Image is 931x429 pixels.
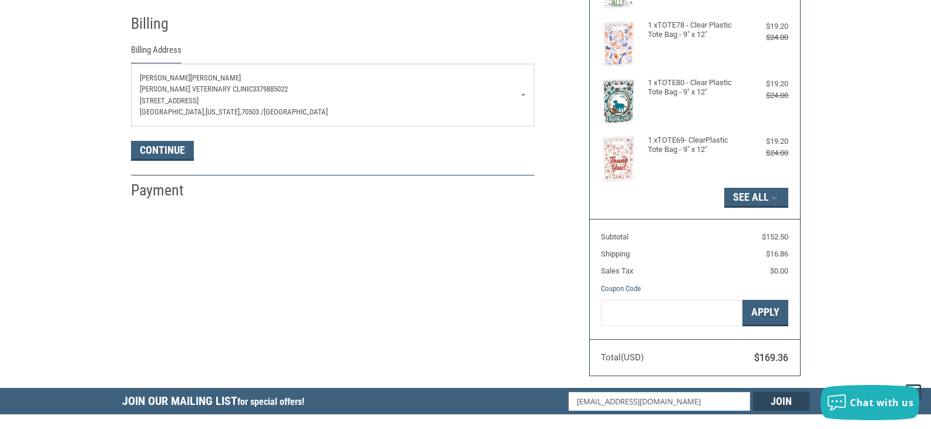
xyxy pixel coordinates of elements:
[770,266,788,275] span: $0.00
[253,85,288,93] span: 3379885022
[762,232,788,241] span: $152.50
[131,14,200,33] h2: Billing
[601,266,633,275] span: Sales Tax
[648,136,739,155] h4: 1 x TOTE69- ClearPlastic Tote Bag - 9" x 12"
[190,73,241,82] span: [PERSON_NAME]
[821,385,919,420] button: Chat with us
[741,147,788,159] div: $24.00
[140,73,190,82] span: [PERSON_NAME]
[753,392,809,411] input: Join
[140,107,206,116] span: [GEOGRAPHIC_DATA],
[601,352,644,363] span: Total (USD)
[237,396,304,407] span: for special offers!
[648,21,739,40] h4: 1 x TOTE78 - Clear Plastic Tote Bag - 9" x 12"
[140,96,199,105] span: [STREET_ADDRESS]
[741,136,788,147] div: $19.20
[601,249,630,258] span: Shipping
[601,232,628,241] span: Subtotal
[131,181,200,200] h2: Payment
[741,78,788,90] div: $19.20
[766,249,788,258] span: $16.86
[742,300,788,326] button: Apply
[648,78,739,97] h4: 1 x TOTE80 - Clear Plastic Tote Bag - 9" x 12"
[122,388,310,418] h5: Join Our Mailing List
[601,284,641,293] a: Coupon Code
[741,32,788,43] div: $24.00
[241,107,264,116] span: 70503 /
[741,90,788,102] div: $24.00
[601,300,742,326] input: Gift Certificate or Coupon Code
[569,392,750,411] input: Email
[754,352,788,363] span: $169.36
[850,396,913,409] span: Chat with us
[264,107,328,116] span: [GEOGRAPHIC_DATA]
[132,64,534,126] a: Enter or select a different address
[206,107,241,116] span: [US_STATE],
[741,21,788,32] div: $19.20
[131,43,182,63] legend: Billing Address
[131,141,194,161] button: Continue
[724,188,788,208] button: See All
[140,85,253,93] span: [PERSON_NAME] Veterinary Clinic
